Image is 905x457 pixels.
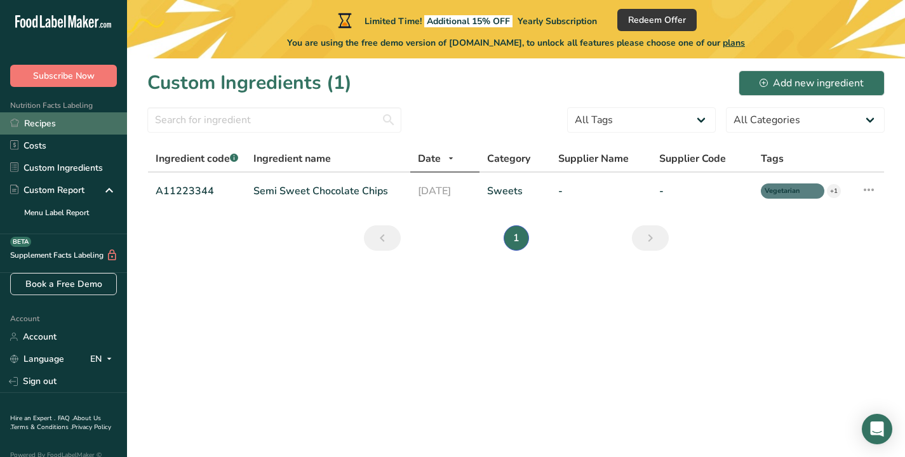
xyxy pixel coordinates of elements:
a: Previous [364,225,401,251]
span: You are using the free demo version of [DOMAIN_NAME], to unlock all features please choose one of... [287,36,745,50]
button: Subscribe Now [10,65,117,87]
span: Vegetarian [765,186,809,197]
button: Redeem Offer [617,9,697,31]
a: FAQ . [58,414,73,423]
span: Subscribe Now [33,69,95,83]
a: [DATE] [418,183,472,199]
a: Book a Free Demo [10,273,117,295]
a: Privacy Policy [72,423,111,432]
a: - [558,183,644,199]
a: Next [632,225,669,251]
div: EN [90,352,117,367]
span: Supplier Code [659,151,726,166]
span: Yearly Subscription [518,15,597,27]
div: Custom Report [10,183,84,197]
div: +1 [827,184,841,198]
div: Add new ingredient [760,76,864,91]
span: Category [487,151,530,166]
a: Hire an Expert . [10,414,55,423]
span: Additional 15% OFF [424,15,513,27]
div: Open Intercom Messenger [862,414,892,444]
span: Tags [761,151,784,166]
div: Limited Time! [335,13,597,28]
a: About Us . [10,414,101,432]
a: - [659,183,745,199]
span: Redeem Offer [628,13,686,27]
a: A11223344 [156,183,238,199]
span: Ingredient code [156,152,238,166]
span: Date [418,151,441,166]
div: BETA [10,237,31,247]
span: plans [723,37,745,49]
span: Supplier Name [558,151,629,166]
a: Language [10,348,64,370]
h1: Custom Ingredients (1) [147,69,352,97]
a: Semi Sweet Chocolate Chips [253,183,403,199]
a: Terms & Conditions . [11,423,72,432]
span: Ingredient name [253,151,331,166]
a: Sweets [487,183,543,199]
button: Add new ingredient [739,70,885,96]
input: Search for ingredient [147,107,401,133]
